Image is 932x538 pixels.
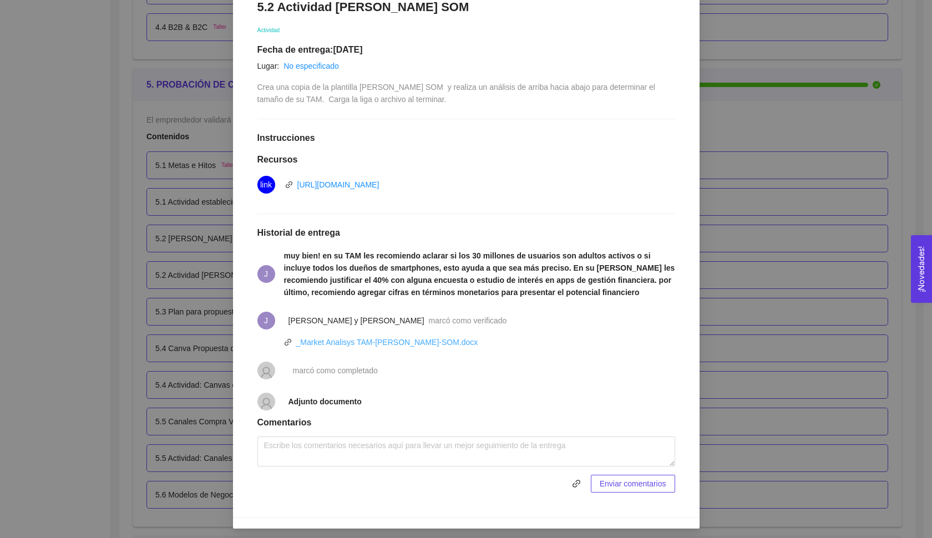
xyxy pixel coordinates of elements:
[284,251,675,297] strong: muy bien! en su TAM les recomiendo aclarar si los 30 millones de usuarios son adultos activos o s...
[257,44,675,55] h1: Fecha de entrega: [DATE]
[257,154,675,165] h1: Recursos
[264,312,268,329] span: J
[591,475,675,493] button: Enviar comentarios
[257,227,675,238] h1: Historial de entrega
[600,478,666,490] span: Enviar comentarios
[257,27,280,33] span: Actividad
[285,181,293,189] span: link
[257,83,657,104] span: Crea una copia de la plantilla [PERSON_NAME] SOM y realiza un análisis de arriba hacia abajo para...
[288,397,362,406] strong: Adjunto documento
[284,338,292,346] span: link
[260,397,273,410] span: user
[283,62,339,70] a: No especificado
[297,180,379,189] a: [URL][DOMAIN_NAME]
[911,235,932,303] button: Open Feedback Widget
[260,176,272,194] span: link
[296,338,478,347] a: _Market Analisys TAM-[PERSON_NAME]-SOM.docx
[260,366,273,379] span: user
[257,133,675,144] h1: Instrucciones
[293,366,378,375] span: marcó como completado
[568,479,585,488] span: link
[257,417,675,428] h1: Comentarios
[429,316,507,325] span: marcó como verificado
[288,316,424,325] span: [PERSON_NAME] y [PERSON_NAME]
[257,60,280,72] article: Lugar:
[568,475,585,493] button: link
[264,265,268,283] span: J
